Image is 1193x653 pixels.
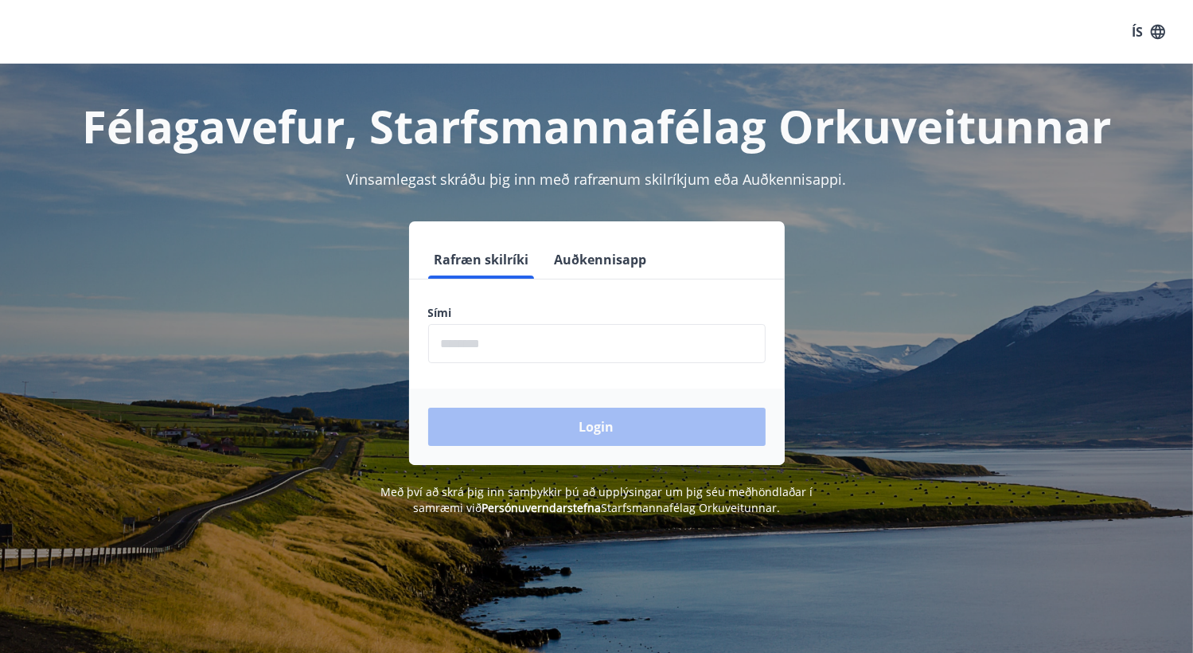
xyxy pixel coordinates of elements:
[428,305,766,321] label: Sími
[43,96,1151,156] h1: Félagavefur, Starfsmannafélag Orkuveitunnar
[428,240,536,279] button: Rafræn skilríki
[548,240,653,279] button: Auðkennisapp
[481,500,601,515] a: Persónuverndarstefna
[1123,18,1174,46] button: ÍS
[380,484,813,515] span: Með því að skrá þig inn samþykkir þú að upplýsingar um þig séu meðhöndlaðar í samræmi við Starfsm...
[347,170,847,189] span: Vinsamlegast skráðu þig inn með rafrænum skilríkjum eða Auðkennisappi.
